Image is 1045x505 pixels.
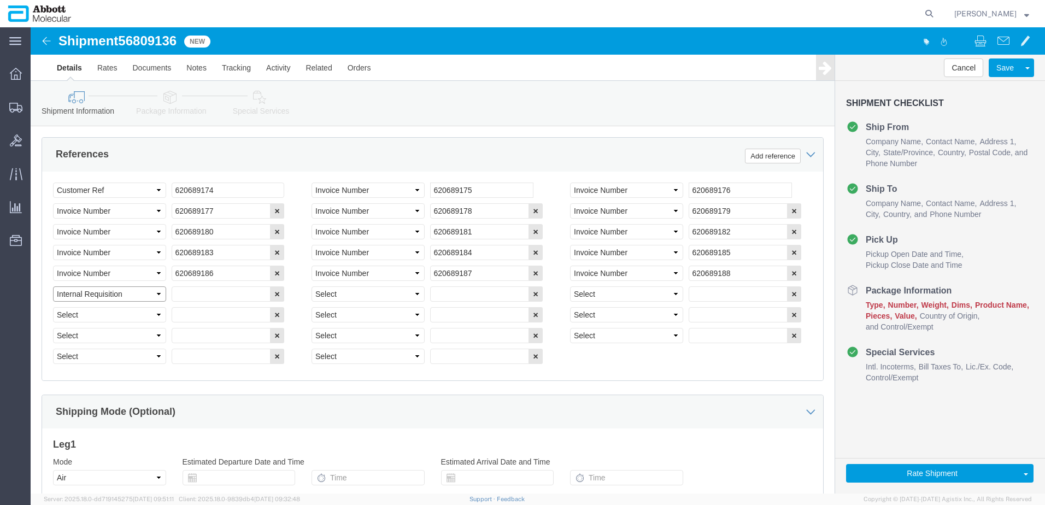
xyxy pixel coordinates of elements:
a: Support [469,496,497,502]
a: Feedback [497,496,525,502]
span: Server: 2025.18.0-dd719145275 [44,496,174,502]
span: Raza Khan [954,8,1017,20]
span: [DATE] 09:32:48 [254,496,300,502]
span: Copyright © [DATE]-[DATE] Agistix Inc., All Rights Reserved [864,495,1032,504]
span: Client: 2025.18.0-9839db4 [179,496,300,502]
iframe: FS Legacy Container [31,27,1045,494]
span: [DATE] 09:51:11 [133,496,174,502]
img: logo [8,5,72,22]
button: [PERSON_NAME] [954,7,1030,20]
